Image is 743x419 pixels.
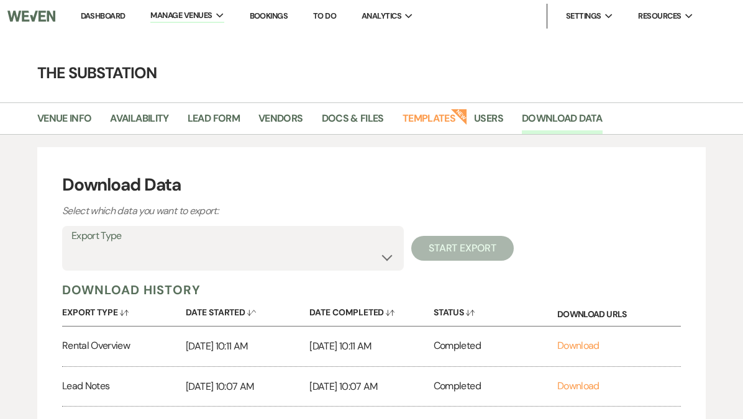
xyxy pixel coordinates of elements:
button: Start Export [411,236,514,261]
img: Weven Logo [7,3,55,29]
a: To Do [313,11,336,21]
a: Docs & Files [322,110,384,134]
a: Dashboard [81,11,125,21]
h5: Download History [62,282,681,298]
a: Bookings [250,11,288,21]
a: Availability [110,110,168,134]
div: Completed [434,327,557,366]
span: Resources [638,10,681,22]
h3: Download Data [62,172,681,198]
div: Lead Notes [62,367,186,407]
button: Export Type [62,298,186,322]
p: Select which data you want to export: [62,203,497,219]
label: Export Type [71,227,394,245]
p: [DATE] 10:07 AM [186,379,309,395]
span: Analytics [362,10,401,22]
a: Lead Form [188,110,240,134]
p: [DATE] 10:11 AM [309,338,433,354]
button: Status [434,298,557,322]
div: Rental Overview [62,327,186,366]
a: Venue Info [37,110,92,134]
a: Download [557,379,599,392]
div: Download URLs [557,298,681,326]
span: Manage Venues [150,9,212,22]
a: Templates [403,110,455,134]
p: [DATE] 10:07 AM [309,379,433,395]
a: Download Data [522,110,603,134]
div: Completed [434,367,557,407]
strong: New [450,107,468,125]
a: Users [474,110,503,134]
span: Settings [566,10,601,22]
a: Download [557,339,599,352]
p: [DATE] 10:11 AM [186,338,309,354]
button: Date Started [186,298,309,322]
button: Date Completed [309,298,433,322]
a: Vendors [258,110,303,134]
